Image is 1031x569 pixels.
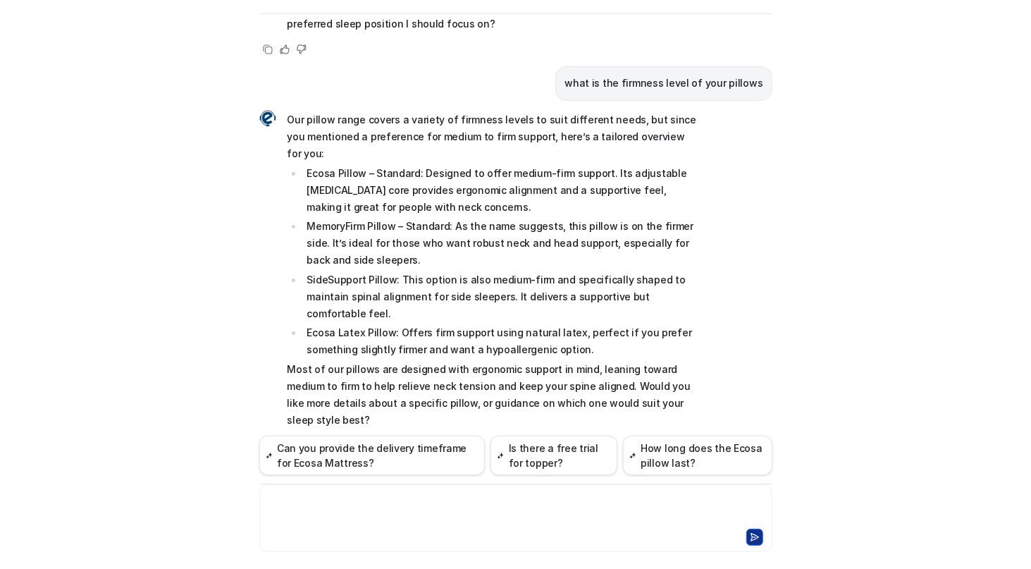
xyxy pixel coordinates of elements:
button: Can you provide the delivery timeframe for Ecosa Mattress? [259,436,486,475]
p: what is the firmness level of your pillows [564,75,763,92]
p: Most of our pillows are designed with ergonomic support in mind, leaning toward medium to firm to... [288,361,700,429]
p: Our pillow range covers a variety of firmness levels to suit different needs, but since you menti... [288,111,700,162]
button: How long does the Ecosa pillow last? [623,436,772,475]
button: Is there a free trial for topper? [490,436,617,475]
p: Ecosa Pillow – Standard: Designed to offer medium-firm support. Its adjustable [MEDICAL_DATA] cor... [307,165,699,216]
p: MemoryFirm Pillow – Standard: As the name suggests, this pillow is on the firmer side. It’s ideal... [307,218,699,269]
img: Widget [259,110,276,127]
p: Ecosa Latex Pillow: Offers firm support using natural latex, perfect if you prefer something slig... [307,324,699,358]
p: SideSupport Pillow: This option is also medium-firm and specifically shaped to maintain spinal al... [307,271,699,322]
